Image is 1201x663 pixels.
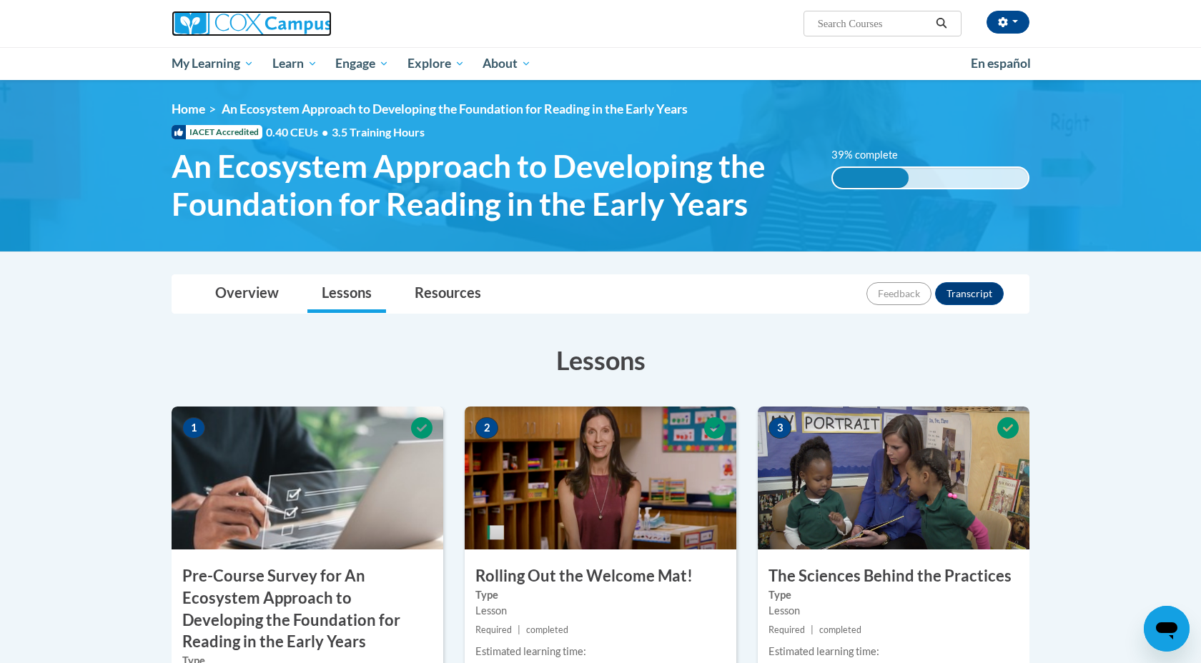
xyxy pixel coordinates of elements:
[971,56,1031,71] span: En español
[962,49,1040,79] a: En español
[307,275,386,313] a: Lessons
[398,47,474,80] a: Explore
[811,624,814,635] span: |
[162,47,263,80] a: My Learning
[172,565,443,653] h3: Pre-Course Survey for An Ecosystem Approach to Developing the Foundation for Reading in the Early...
[322,125,328,139] span: •
[833,168,909,188] div: 39% complete
[266,124,332,140] span: 0.40 CEUs
[465,565,736,587] h3: Rolling Out the Welcome Mat!
[758,407,1029,549] img: Course Image
[768,603,1019,619] div: Lesson
[935,282,1004,305] button: Transcript
[172,125,262,139] span: IACET Accredited
[768,644,1019,659] div: Estimated learning time:
[172,55,254,72] span: My Learning
[768,587,1019,603] label: Type
[172,342,1029,378] h3: Lessons
[931,15,952,32] button: Search
[518,624,520,635] span: |
[172,407,443,549] img: Course Image
[222,101,688,116] span: An Ecosystem Approach to Developing the Foundation for Reading in the Early Years
[475,624,512,635] span: Required
[475,587,726,603] label: Type
[172,11,332,36] img: Cox Campus
[150,47,1051,80] div: Main menu
[475,603,726,619] div: Lesson
[831,147,914,163] label: 39% complete
[526,624,568,635] span: completed
[201,275,293,313] a: Overview
[407,55,465,72] span: Explore
[332,125,425,139] span: 3.5 Training Hours
[172,101,205,116] a: Home
[326,47,398,80] a: Engage
[263,47,327,80] a: Learn
[335,55,389,72] span: Engage
[758,565,1029,587] h3: The Sciences Behind the Practices
[474,47,541,80] a: About
[172,147,810,223] span: An Ecosystem Approach to Developing the Foundation for Reading in the Early Years
[987,11,1029,34] button: Account Settings
[465,407,736,549] img: Course Image
[1144,606,1190,652] iframe: Button to launch messaging window
[819,624,861,635] span: completed
[866,282,931,305] button: Feedback
[272,55,317,72] span: Learn
[475,644,726,659] div: Estimated learning time:
[816,15,931,32] input: Search Courses
[768,417,791,439] span: 3
[483,55,531,72] span: About
[768,624,805,635] span: Required
[182,417,205,439] span: 1
[172,11,443,36] a: Cox Campus
[475,417,498,439] span: 2
[400,275,495,313] a: Resources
